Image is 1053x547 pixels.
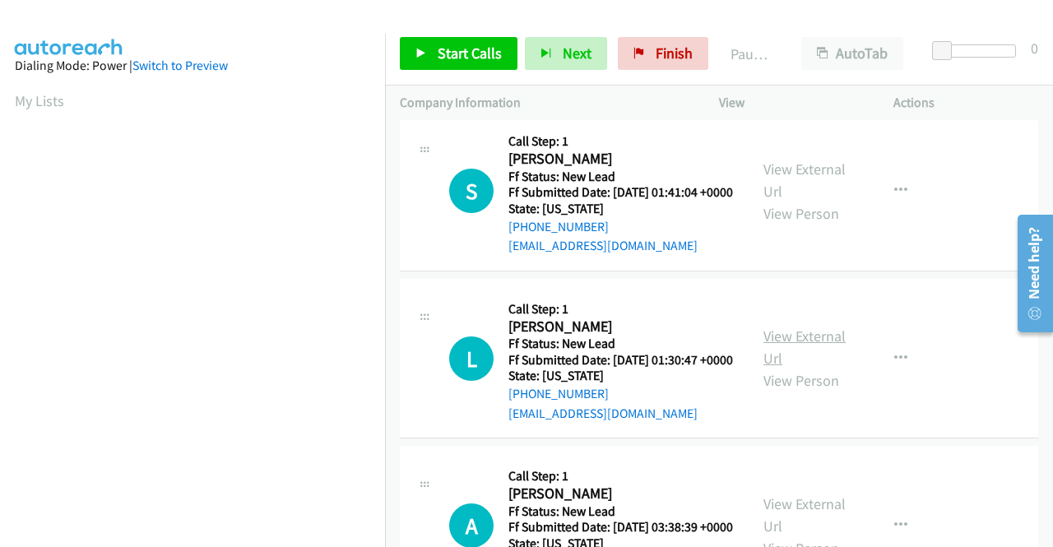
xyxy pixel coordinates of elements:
[763,371,839,390] a: View Person
[15,56,370,76] div: Dialing Mode: Power |
[508,150,733,169] h2: [PERSON_NAME]
[508,368,733,384] h5: State: [US_STATE]
[763,327,846,368] a: View External Url
[449,336,494,381] h1: L
[508,336,733,352] h5: Ff Status: New Lead
[525,37,607,70] button: Next
[719,93,864,113] p: View
[508,519,733,535] h5: Ff Submitted Date: [DATE] 03:38:39 +0000
[508,318,733,336] h2: [PERSON_NAME]
[508,238,698,253] a: [EMAIL_ADDRESS][DOMAIN_NAME]
[940,44,1016,58] div: Delay between calls (in seconds)
[449,336,494,381] div: The call is yet to be attempted
[508,484,733,503] h2: [PERSON_NAME]
[15,91,64,110] a: My Lists
[1031,37,1038,59] div: 0
[801,37,903,70] button: AutoTab
[656,44,693,63] span: Finish
[618,37,708,70] a: Finish
[508,352,733,369] h5: Ff Submitted Date: [DATE] 01:30:47 +0000
[508,201,733,217] h5: State: [US_STATE]
[132,58,228,73] a: Switch to Preview
[400,37,517,70] a: Start Calls
[763,160,846,201] a: View External Url
[438,44,502,63] span: Start Calls
[400,93,689,113] p: Company Information
[449,169,494,213] h1: S
[563,44,591,63] span: Next
[731,43,772,65] p: Paused
[508,503,733,520] h5: Ff Status: New Lead
[763,204,839,223] a: View Person
[508,184,733,201] h5: Ff Submitted Date: [DATE] 01:41:04 +0000
[508,468,733,484] h5: Call Step: 1
[893,93,1038,113] p: Actions
[508,386,609,401] a: [PHONE_NUMBER]
[508,133,733,150] h5: Call Step: 1
[1006,208,1053,339] iframe: Resource Center
[763,494,846,535] a: View External Url
[508,169,733,185] h5: Ff Status: New Lead
[508,301,733,318] h5: Call Step: 1
[508,219,609,234] a: [PHONE_NUMBER]
[508,406,698,421] a: [EMAIL_ADDRESS][DOMAIN_NAME]
[449,169,494,213] div: The call is yet to be attempted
